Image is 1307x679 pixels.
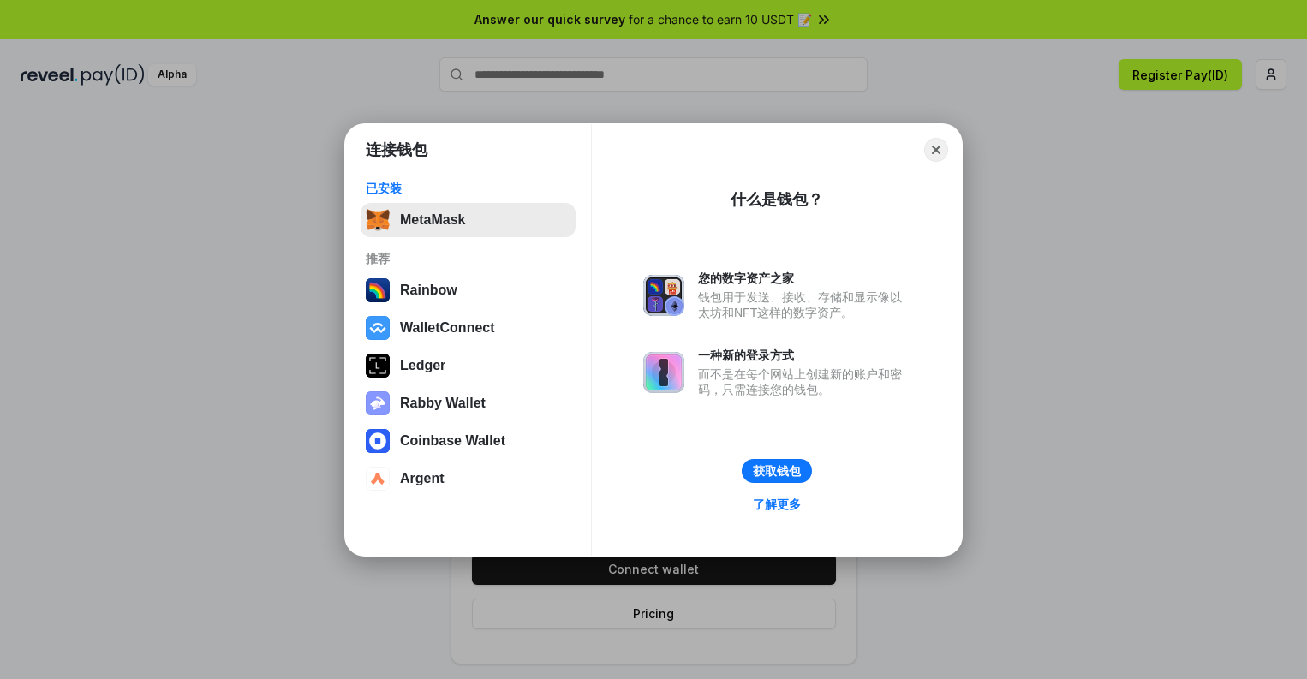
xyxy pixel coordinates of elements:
div: 已安装 [366,181,570,196]
button: MetaMask [361,203,576,237]
div: 什么是钱包？ [731,189,823,210]
img: svg+xml,%3Csvg%20width%3D%2228%22%20height%3D%2228%22%20viewBox%3D%220%200%2028%2028%22%20fill%3D... [366,429,390,453]
div: Argent [400,471,445,486]
div: 了解更多 [753,497,801,512]
button: Close [924,138,948,162]
div: 钱包用于发送、接收、存储和显示像以太坊和NFT这样的数字资产。 [698,289,910,320]
div: Ledger [400,358,445,373]
div: Rainbow [400,283,457,298]
button: Coinbase Wallet [361,424,576,458]
div: Coinbase Wallet [400,433,505,449]
div: Rabby Wallet [400,396,486,411]
button: Rabby Wallet [361,386,576,420]
img: svg+xml,%3Csvg%20xmlns%3D%22http%3A%2F%2Fwww.w3.org%2F2000%2Fsvg%22%20width%3D%2228%22%20height%3... [366,354,390,378]
img: svg+xml,%3Csvg%20xmlns%3D%22http%3A%2F%2Fwww.w3.org%2F2000%2Fsvg%22%20fill%3D%22none%22%20viewBox... [643,275,684,316]
div: 您的数字资产之家 [698,271,910,286]
img: svg+xml,%3Csvg%20fill%3D%22none%22%20height%3D%2233%22%20viewBox%3D%220%200%2035%2033%22%20width%... [366,208,390,232]
img: svg+xml,%3Csvg%20xmlns%3D%22http%3A%2F%2Fwww.w3.org%2F2000%2Fsvg%22%20fill%3D%22none%22%20viewBox... [643,352,684,393]
button: Rainbow [361,273,576,307]
div: MetaMask [400,212,465,228]
img: svg+xml,%3Csvg%20width%3D%22120%22%20height%3D%22120%22%20viewBox%3D%220%200%20120%20120%22%20fil... [366,278,390,302]
div: 一种新的登录方式 [698,348,910,363]
img: svg+xml,%3Csvg%20width%3D%2228%22%20height%3D%2228%22%20viewBox%3D%220%200%2028%2028%22%20fill%3D... [366,467,390,491]
button: Argent [361,462,576,496]
button: WalletConnect [361,311,576,345]
button: 获取钱包 [742,459,812,483]
div: WalletConnect [400,320,495,336]
img: svg+xml,%3Csvg%20xmlns%3D%22http%3A%2F%2Fwww.w3.org%2F2000%2Fsvg%22%20fill%3D%22none%22%20viewBox... [366,391,390,415]
div: 而不是在每个网站上创建新的账户和密码，只需连接您的钱包。 [698,366,910,397]
button: Ledger [361,348,576,383]
div: 推荐 [366,251,570,266]
h1: 连接钱包 [366,140,427,160]
div: 获取钱包 [753,463,801,479]
a: 了解更多 [743,493,811,515]
img: svg+xml,%3Csvg%20width%3D%2228%22%20height%3D%2228%22%20viewBox%3D%220%200%2028%2028%22%20fill%3D... [366,316,390,340]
